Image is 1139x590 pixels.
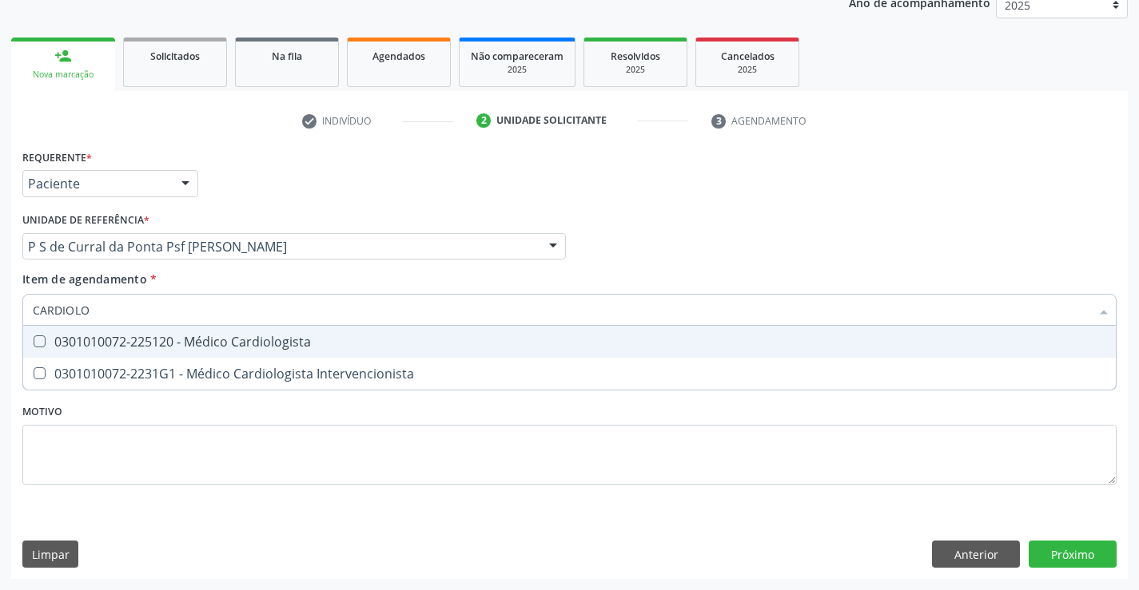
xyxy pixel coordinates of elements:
[22,208,149,233] label: Unidade de referência
[22,400,62,425] label: Motivo
[272,49,302,63] span: Na fila
[721,49,775,63] span: Cancelados
[33,367,1106,380] div: 0301010072-2231G1 - Médico Cardiologista Intervencionista
[611,49,660,63] span: Resolvidos
[471,49,564,63] span: Não compareceram
[28,239,533,255] span: P S de Curral da Ponta Psf [PERSON_NAME]
[1029,541,1117,568] button: Próximo
[150,49,200,63] span: Solicitados
[476,113,491,128] div: 2
[471,64,564,76] div: 2025
[22,69,104,81] div: Nova marcação
[28,176,165,192] span: Paciente
[496,113,607,128] div: Unidade solicitante
[595,64,675,76] div: 2025
[372,49,425,63] span: Agendados
[33,335,1106,348] div: 0301010072-225120 - Médico Cardiologista
[22,145,92,170] label: Requerente
[707,64,787,76] div: 2025
[932,541,1020,568] button: Anterior
[33,294,1090,326] input: Buscar por procedimentos
[54,47,72,65] div: person_add
[22,271,147,287] span: Item de agendamento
